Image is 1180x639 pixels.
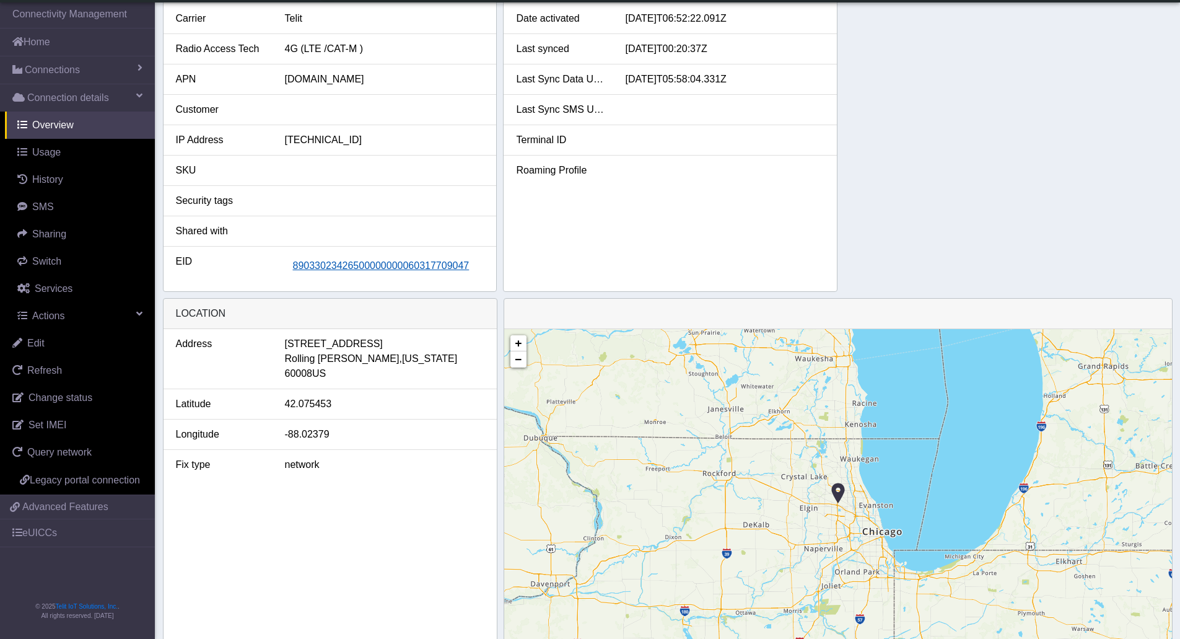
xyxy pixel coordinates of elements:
span: 89033023426500000000060317709047 [292,260,469,271]
span: US [312,366,326,381]
div: Carrier [167,11,276,26]
div: [TECHNICAL_ID] [275,133,493,148]
a: Sharing [5,221,155,248]
div: [DATE]T06:52:22.091Z [616,11,834,26]
span: Switch [32,256,61,267]
span: Connections [25,63,80,77]
span: Services [35,283,72,294]
a: Actions [5,302,155,330]
div: SKU [167,163,276,178]
div: Last synced [507,42,616,56]
span: Overview [32,120,74,130]
span: 60008 [285,366,313,381]
span: Connection details [27,90,109,105]
div: 42.075453 [276,397,494,412]
span: SMS [32,201,54,212]
div: Last Sync SMS Usage [507,102,616,117]
a: History [5,166,155,193]
a: Zoom in [510,335,527,351]
div: Shared with [167,224,276,239]
a: Switch [5,248,155,275]
a: Zoom out [510,351,527,368]
span: Query network [27,447,92,457]
div: Radio Access Tech [167,42,276,56]
span: Edit [27,338,45,348]
div: Latitude [167,397,276,412]
div: Date activated [507,11,616,26]
span: Advanced Features [22,500,108,514]
span: Rolling [PERSON_NAME], [285,351,402,366]
div: Customer [167,102,276,117]
a: Usage [5,139,155,166]
div: APN [167,72,276,87]
div: [DOMAIN_NAME] [275,72,493,87]
div: Security tags [167,193,276,208]
a: Services [5,275,155,302]
div: -88.02379 [276,427,494,442]
span: Set IMEI [28,420,66,430]
a: SMS [5,193,155,221]
a: Overview [5,112,155,139]
button: 89033023426500000000060317709047 [284,254,477,278]
div: network [276,457,494,472]
a: Telit IoT Solutions, Inc. [56,603,118,610]
div: LOCATION [164,299,497,329]
div: Terminal ID [507,133,616,148]
div: Roaming Profile [507,163,616,178]
div: IP Address [167,133,276,148]
div: 4G (LTE /CAT-M ) [275,42,493,56]
div: Fix type [167,457,276,472]
span: History [32,174,63,185]
span: Usage [32,147,61,157]
div: [DATE]T05:58:04.331Z [616,72,834,87]
div: Last Sync Data Usage [507,72,616,87]
span: Legacy portal connection [30,475,140,485]
span: Refresh [27,365,62,376]
div: EID [167,254,276,278]
span: [STREET_ADDRESS] [285,337,383,351]
div: Longitude [167,427,276,442]
span: [US_STATE] [402,351,457,366]
div: Address [167,337,276,381]
div: Telit [275,11,493,26]
span: Change status [28,392,92,403]
span: Actions [32,311,64,321]
div: [DATE]T00:20:37Z [616,42,834,56]
span: Sharing [32,229,66,239]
